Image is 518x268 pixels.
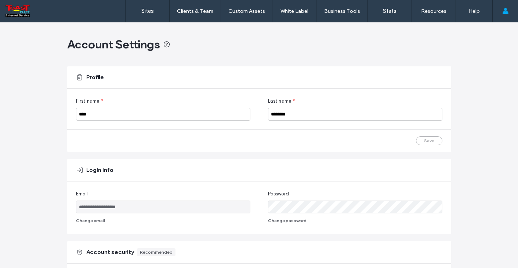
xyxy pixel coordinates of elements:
[268,201,442,213] input: Password
[76,98,99,105] span: First name
[141,8,154,14] label: Sites
[86,248,134,256] span: Account security
[268,216,307,225] button: Change password
[324,8,360,14] label: Business Tools
[86,73,104,81] span: Profile
[76,201,250,213] input: Email
[86,166,113,174] span: Login Info
[268,108,442,121] input: Last name
[76,216,105,225] button: Change email
[268,98,291,105] span: Last name
[268,190,289,198] span: Password
[469,8,480,14] label: Help
[421,8,446,14] label: Resources
[177,8,213,14] label: Clients & Team
[67,37,160,52] span: Account Settings
[383,8,396,14] label: Stats
[140,249,173,256] div: Recommended
[228,8,265,14] label: Custom Assets
[76,108,250,121] input: First name
[76,190,88,198] span: Email
[280,8,308,14] label: White Label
